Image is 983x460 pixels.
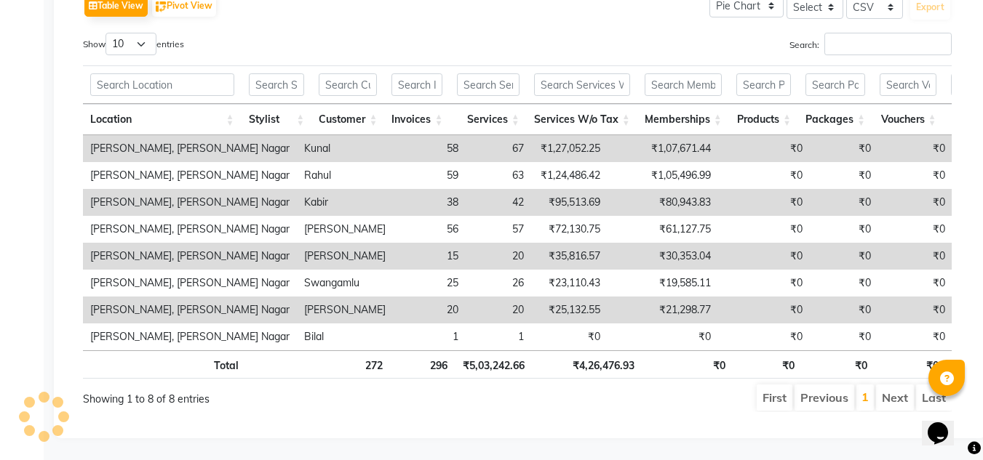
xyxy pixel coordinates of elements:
[608,189,718,216] td: ₹80,943.83
[384,104,450,135] th: Invoices: activate to sort column ascending
[733,350,802,379] th: ₹0
[466,243,531,270] td: 20
[527,104,637,135] th: Services W/o Tax: activate to sort column ascending
[608,135,718,162] td: ₹1,07,671.44
[872,104,943,135] th: Vouchers: activate to sort column ascending
[805,73,865,96] input: Search Packages
[393,162,466,189] td: 59
[83,270,297,296] td: [PERSON_NAME], [PERSON_NAME] Nagar
[824,33,952,55] input: Search:
[297,243,393,270] td: [PERSON_NAME]
[608,243,718,270] td: ₹30,353.04
[718,270,810,296] td: ₹0
[156,1,167,12] img: pivot.png
[789,33,952,55] label: Search:
[810,243,878,270] td: ₹0
[106,33,156,55] select: Showentries
[608,296,718,323] td: ₹21,298.77
[297,323,393,350] td: Bilal
[810,216,878,243] td: ₹0
[637,104,729,135] th: Memberships: activate to sort column ascending
[718,162,810,189] td: ₹0
[810,270,878,296] td: ₹0
[531,270,608,296] td: ₹23,110.43
[878,135,952,162] td: ₹0
[922,402,968,445] iframe: chat widget
[297,216,393,243] td: [PERSON_NAME]
[878,323,952,350] td: ₹0
[531,135,608,162] td: ₹1,27,052.25
[875,350,945,379] th: ₹0
[83,33,184,55] label: Show entries
[393,243,466,270] td: 15
[531,162,608,189] td: ₹1,24,486.42
[311,104,384,135] th: Customer: activate to sort column ascending
[297,135,393,162] td: Kunal
[393,323,466,350] td: 1
[810,135,878,162] td: ₹0
[531,296,608,323] td: ₹25,132.55
[645,73,722,96] input: Search Memberships
[880,73,936,96] input: Search Vouchers
[608,216,718,243] td: ₹61,127.75
[466,135,531,162] td: 67
[531,323,608,350] td: ₹0
[393,135,466,162] td: 58
[878,243,952,270] td: ₹0
[718,296,810,323] td: ₹0
[393,296,466,323] td: 20
[718,189,810,216] td: ₹0
[878,296,952,323] td: ₹0
[466,296,531,323] td: 20
[810,189,878,216] td: ₹0
[455,350,532,379] th: ₹5,03,242.66
[83,243,297,270] td: [PERSON_NAME], [PERSON_NAME] Nagar
[83,296,297,323] td: [PERSON_NAME], [PERSON_NAME] Nagar
[249,73,305,96] input: Search Stylist
[393,216,466,243] td: 56
[457,73,519,96] input: Search Services
[466,189,531,216] td: 42
[83,383,432,407] div: Showing 1 to 8 of 8 entries
[878,189,952,216] td: ₹0
[718,135,810,162] td: ₹0
[83,104,242,135] th: Location: activate to sort column ascending
[878,270,952,296] td: ₹0
[878,162,952,189] td: ₹0
[642,350,733,379] th: ₹0
[736,73,791,96] input: Search Products
[297,270,393,296] td: Swangamlu
[466,216,531,243] td: 57
[531,243,608,270] td: ₹35,816.57
[878,216,952,243] td: ₹0
[608,270,718,296] td: ₹19,585.11
[83,189,297,216] td: [PERSON_NAME], [PERSON_NAME] Nagar
[798,104,872,135] th: Packages: activate to sort column ascending
[83,162,297,189] td: [PERSON_NAME], [PERSON_NAME] Nagar
[718,243,810,270] td: ₹0
[534,73,630,96] input: Search Services W/o Tax
[718,323,810,350] td: ₹0
[83,350,246,379] th: Total
[83,323,297,350] td: [PERSON_NAME], [PERSON_NAME] Nagar
[391,73,442,96] input: Search Invoices
[297,296,393,323] td: [PERSON_NAME]
[532,350,641,379] th: ₹4,26,476.93
[242,104,312,135] th: Stylist: activate to sort column ascending
[466,162,531,189] td: 63
[83,216,297,243] td: [PERSON_NAME], [PERSON_NAME] Nagar
[861,390,869,404] a: 1
[297,162,393,189] td: Rahul
[802,350,875,379] th: ₹0
[450,104,526,135] th: Services: activate to sort column ascending
[718,216,810,243] td: ₹0
[608,323,718,350] td: ₹0
[531,189,608,216] td: ₹95,513.69
[90,73,234,96] input: Search Location
[466,270,531,296] td: 26
[810,296,878,323] td: ₹0
[393,189,466,216] td: 38
[729,104,798,135] th: Products: activate to sort column ascending
[810,323,878,350] td: ₹0
[466,323,531,350] td: 1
